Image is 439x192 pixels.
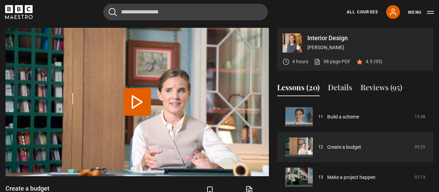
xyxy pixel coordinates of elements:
[123,88,151,116] button: Play Lesson Create a budget
[347,9,378,15] a: All Courses
[408,9,434,16] button: Toggle navigation
[5,5,33,19] svg: BBC Maestro
[327,174,376,181] a: Make a project happen
[277,82,320,96] button: Lessons (20)
[314,58,351,65] a: 98 page PDF
[292,58,308,65] p: 4 hours
[307,44,428,51] p: [PERSON_NAME]
[360,82,402,96] button: Reviews (95)
[327,113,359,121] a: Build a scheme
[307,35,428,41] p: Interior Design
[103,4,268,20] input: Search
[366,58,382,65] p: 4.5 (95)
[5,28,269,176] video-js: Video Player
[328,82,352,96] button: Details
[327,144,361,151] a: Create a budget
[109,8,117,16] button: Submit the search query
